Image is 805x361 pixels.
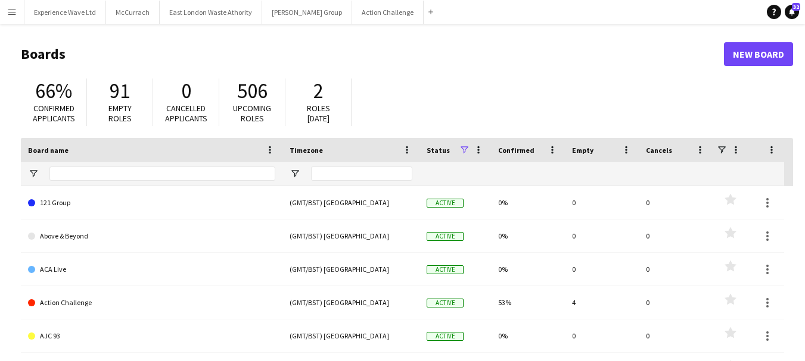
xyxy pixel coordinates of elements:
[282,186,419,219] div: (GMT/BST) [GEOGRAPHIC_DATA]
[427,232,464,241] span: Active
[491,319,565,352] div: 0%
[282,219,419,252] div: (GMT/BST) [GEOGRAPHIC_DATA]
[181,78,191,104] span: 0
[165,103,207,124] span: Cancelled applicants
[311,167,412,181] input: Timezone Filter Input
[160,1,262,24] button: East London Waste Athority
[282,253,419,285] div: (GMT/BST) [GEOGRAPHIC_DATA]
[427,199,464,208] span: Active
[33,103,75,124] span: Confirmed applicants
[28,186,275,219] a: 121 Group
[313,78,324,104] span: 2
[565,186,639,219] div: 0
[108,103,132,124] span: Empty roles
[724,42,793,66] a: New Board
[28,253,275,286] a: ACA Live
[491,253,565,285] div: 0%
[21,45,724,63] h1: Boards
[28,219,275,253] a: Above & Beyond
[785,5,799,19] a: 32
[352,1,424,24] button: Action Challenge
[282,319,419,352] div: (GMT/BST) [GEOGRAPHIC_DATA]
[639,186,713,219] div: 0
[639,286,713,319] div: 0
[106,1,160,24] button: McCurrach
[262,1,352,24] button: [PERSON_NAME] Group
[639,253,713,285] div: 0
[49,167,275,181] input: Board name Filter Input
[28,319,275,353] a: AJC 93
[572,146,593,155] span: Empty
[110,78,130,104] span: 91
[282,286,419,319] div: (GMT/BST) [GEOGRAPHIC_DATA]
[565,319,639,352] div: 0
[565,286,639,319] div: 4
[491,286,565,319] div: 53%
[28,168,39,179] button: Open Filter Menu
[427,332,464,341] span: Active
[237,78,268,104] span: 506
[290,146,323,155] span: Timezone
[233,103,271,124] span: Upcoming roles
[427,265,464,274] span: Active
[565,253,639,285] div: 0
[427,299,464,307] span: Active
[491,219,565,252] div: 0%
[427,146,450,155] span: Status
[498,146,534,155] span: Confirmed
[646,146,672,155] span: Cancels
[792,3,800,11] span: 32
[639,319,713,352] div: 0
[565,219,639,252] div: 0
[28,146,69,155] span: Board name
[491,186,565,219] div: 0%
[639,219,713,252] div: 0
[35,78,72,104] span: 66%
[290,168,300,179] button: Open Filter Menu
[307,103,330,124] span: Roles [DATE]
[24,1,106,24] button: Experience Wave Ltd
[28,286,275,319] a: Action Challenge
